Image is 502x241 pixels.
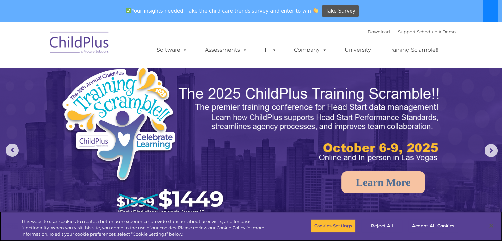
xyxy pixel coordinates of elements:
div: This website uses cookies to create a better user experience, provide statistics about user visit... [21,218,276,238]
a: Download [368,29,390,34]
font: | [368,29,456,34]
img: 👏 [313,8,318,13]
a: University [338,43,378,56]
span: Last name [92,44,112,49]
button: Accept All Cookies [408,219,458,233]
button: Reject All [361,219,403,233]
a: Company [287,43,334,56]
span: Take Survey [326,5,355,17]
span: Your insights needed! Take the child care trends survey and enter to win! [123,4,321,17]
a: Training Scramble!! [382,43,445,56]
a: Support [398,29,416,34]
a: Assessments [198,43,254,56]
a: Learn More [341,171,425,193]
button: Close [484,219,499,233]
a: Schedule A Demo [417,29,456,34]
img: ✅ [126,8,131,13]
span: Phone number [92,71,120,76]
button: Cookies Settings [311,219,356,233]
img: ChildPlus by Procare Solutions [47,27,113,60]
a: IT [258,43,283,56]
a: Take Survey [322,5,359,17]
a: Software [150,43,194,56]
